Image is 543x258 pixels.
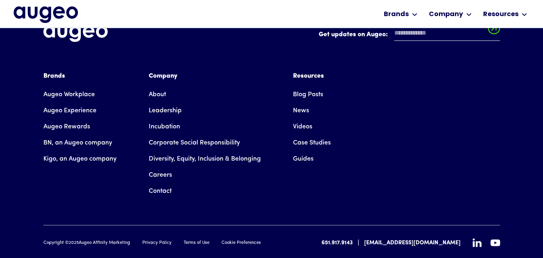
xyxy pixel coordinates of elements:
span: 2025 [69,241,79,245]
div: Company [149,71,261,81]
a: [EMAIL_ADDRESS][DOMAIN_NAME] [364,239,461,247]
input: Submit [488,22,500,39]
a: About [149,87,166,103]
a: Augeo Experience [43,103,96,119]
a: Careers [149,167,172,183]
a: Blog Posts [293,87,323,103]
a: News [293,103,309,119]
a: Contact [149,183,172,199]
a: BN, an Augeo company [43,135,112,151]
a: Augeo Workplace [43,87,95,103]
a: Case Studies [293,135,331,151]
label: Get updates on Augeo: [319,30,388,39]
a: Guides [293,151,314,167]
a: Privacy Policy [142,240,172,247]
a: Incubation [149,119,180,135]
a: Corporate Social Responsibility [149,135,240,151]
div: Resources [293,71,331,81]
div: | [358,238,359,248]
a: Diversity, Equity, Inclusion & Belonging [149,151,261,167]
a: home [14,6,78,23]
img: Augeo's full logo in white. [43,26,108,42]
div: Company [429,10,463,19]
a: Kigo, an Augeo company [43,151,117,167]
a: Cookie Preferences [221,240,261,247]
img: Augeo's full logo in midnight blue. [14,6,78,23]
a: Augeo Rewards [43,119,90,135]
div: Resources [483,10,518,19]
div: Copyright © Augeo Affinity Marketing [43,240,130,247]
div: Brands [43,71,117,81]
a: Videos [293,119,312,135]
div: Brands [384,10,409,19]
a: Leadership [149,103,182,119]
form: Email Form [319,26,500,45]
a: 651.917.9143 [322,239,353,247]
